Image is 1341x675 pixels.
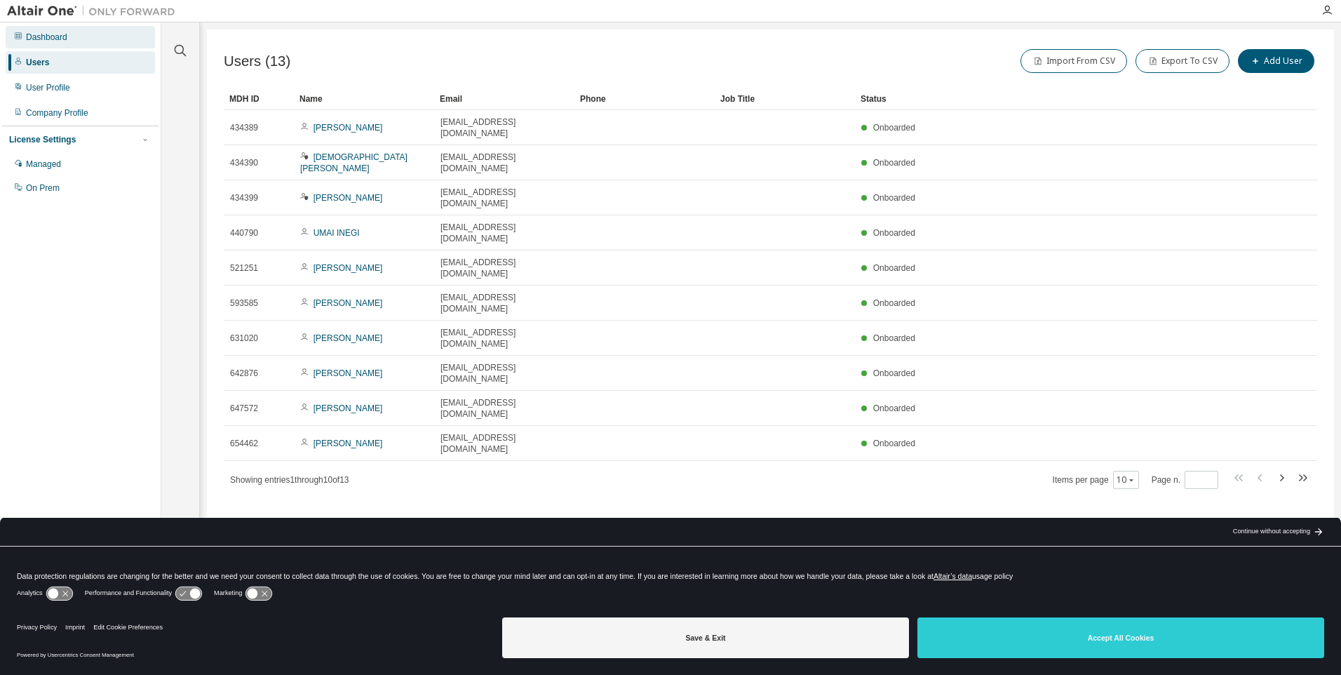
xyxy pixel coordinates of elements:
span: 654462 [230,438,258,449]
span: [EMAIL_ADDRESS][DOMAIN_NAME] [440,327,568,349]
span: [EMAIL_ADDRESS][DOMAIN_NAME] [440,116,568,139]
span: 631020 [230,333,258,344]
span: Onboarded [873,403,915,413]
span: [EMAIL_ADDRESS][DOMAIN_NAME] [440,257,568,279]
div: MDH ID [229,88,288,110]
div: Name [299,88,429,110]
a: [PERSON_NAME] [314,368,383,378]
a: [DEMOGRAPHIC_DATA][PERSON_NAME] [300,152,407,173]
a: [PERSON_NAME] [314,333,383,343]
span: 434389 [230,122,258,133]
a: UMAI INEGI [314,228,360,238]
a: [PERSON_NAME] [314,403,383,413]
span: Onboarded [873,228,915,238]
span: Page n. [1152,471,1218,489]
span: 593585 [230,298,258,309]
div: Company Profile [26,107,88,119]
span: Onboarded [873,158,915,168]
span: Showing entries 1 through 10 of 13 [230,475,349,485]
span: 647572 [230,403,258,414]
span: 521251 [230,262,258,274]
span: Onboarded [873,333,915,343]
span: Onboarded [873,439,915,448]
span: [EMAIL_ADDRESS][DOMAIN_NAME] [440,362,568,385]
div: Managed [26,159,61,170]
a: [PERSON_NAME] [314,263,383,273]
div: License Settings [9,134,76,145]
div: Users [26,57,49,68]
div: Job Title [720,88,849,110]
div: User Profile [26,82,70,93]
span: [EMAIL_ADDRESS][DOMAIN_NAME] [440,187,568,209]
div: Email [440,88,569,110]
div: Status [861,88,1244,110]
a: [PERSON_NAME] [314,193,383,203]
img: Altair One [7,4,182,18]
span: [EMAIL_ADDRESS][DOMAIN_NAME] [440,222,568,244]
a: [PERSON_NAME] [314,123,383,133]
span: [EMAIL_ADDRESS][DOMAIN_NAME] [440,397,568,420]
button: Import From CSV [1020,49,1127,73]
div: Dashboard [26,32,67,43]
span: 642876 [230,368,258,379]
span: Onboarded [873,368,915,378]
span: 434399 [230,192,258,203]
button: Export To CSV [1136,49,1229,73]
button: Add User [1238,49,1314,73]
span: 440790 [230,227,258,239]
span: Onboarded [873,123,915,133]
span: [EMAIL_ADDRESS][DOMAIN_NAME] [440,152,568,174]
span: Onboarded [873,193,915,203]
button: 10 [1117,474,1136,486]
div: On Prem [26,182,60,194]
span: Onboarded [873,298,915,308]
span: [EMAIL_ADDRESS][DOMAIN_NAME] [440,292,568,314]
span: [EMAIL_ADDRESS][DOMAIN_NAME] [440,432,568,455]
div: Phone [580,88,709,110]
span: 434390 [230,157,258,168]
span: Users (13) [224,53,290,69]
span: Items per page [1053,471,1139,489]
a: [PERSON_NAME] [314,439,383,448]
span: Onboarded [873,263,915,273]
a: [PERSON_NAME] [314,298,383,308]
